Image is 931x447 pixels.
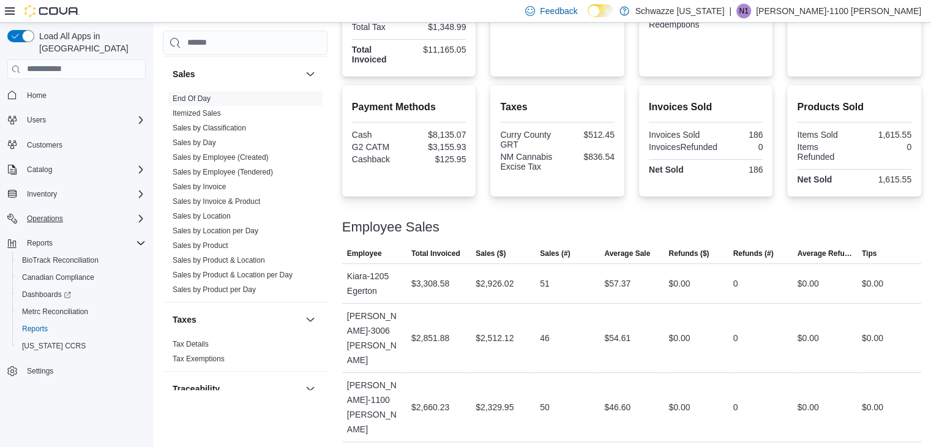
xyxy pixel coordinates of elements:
[739,4,748,18] span: N1
[27,189,57,199] span: Inventory
[2,111,151,129] button: Users
[17,321,53,336] a: Reports
[173,255,265,265] span: Sales by Product & Location
[17,253,103,268] a: BioTrack Reconciliation
[12,337,151,355] button: [US_STATE] CCRS
[173,314,196,326] h3: Taxes
[500,130,555,149] div: Curry County GRT
[540,276,550,291] div: 51
[22,290,71,299] span: Dashboards
[173,182,226,192] span: Sales by Invoice
[173,138,216,147] a: Sales by Day
[649,165,684,175] strong: Net Sold
[668,400,690,415] div: $0.00
[173,383,301,395] button: Traceability
[2,210,151,227] button: Operations
[173,314,301,326] button: Taxes
[604,331,630,345] div: $54.61
[411,331,449,345] div: $2,851.88
[862,331,883,345] div: $0.00
[7,81,146,412] nav: Complex example
[560,130,615,140] div: $512.45
[27,366,53,376] span: Settings
[500,100,615,115] h2: Taxes
[173,226,258,236] span: Sales by Location per Day
[476,331,514,345] div: $2,512.12
[173,212,231,220] a: Sales by Location
[303,312,318,327] button: Taxes
[27,140,62,150] span: Customers
[857,175,911,184] div: 1,615.55
[733,331,738,345] div: 0
[24,5,80,17] img: Cova
[173,211,231,221] span: Sales by Location
[12,320,151,337] button: Reports
[2,235,151,252] button: Reports
[22,138,67,152] a: Customers
[173,241,228,250] span: Sales by Product
[173,227,258,235] a: Sales by Location per Day
[17,339,91,353] a: [US_STATE] CCRS
[756,4,921,18] p: [PERSON_NAME]-1100 [PERSON_NAME]
[173,108,221,118] span: Itemized Sales
[173,182,226,191] a: Sales by Invoice
[668,331,690,345] div: $0.00
[27,91,47,100] span: Home
[22,236,146,250] span: Reports
[17,287,146,302] span: Dashboards
[798,400,819,415] div: $0.00
[2,86,151,104] button: Home
[22,272,94,282] span: Canadian Compliance
[540,331,550,345] div: 46
[862,400,883,415] div: $0.00
[411,400,449,415] div: $2,660.23
[12,269,151,286] button: Canadian Compliance
[173,256,265,265] a: Sales by Product & Location
[668,276,690,291] div: $0.00
[34,30,146,54] span: Load All Apps in [GEOGRAPHIC_DATA]
[173,152,269,162] span: Sales by Employee (Created)
[12,303,151,320] button: Metrc Reconciliation
[173,68,195,80] h3: Sales
[604,249,650,258] span: Average Sale
[733,249,774,258] span: Refunds (#)
[797,100,911,115] h2: Products Sold
[12,286,151,303] a: Dashboards
[798,249,852,258] span: Average Refund
[173,109,221,118] a: Itemized Sales
[173,354,225,364] span: Tax Exemptions
[22,113,51,127] button: Users
[22,307,88,317] span: Metrc Reconciliation
[352,45,387,64] strong: Total Invoiced
[797,175,832,184] strong: Net Sold
[729,4,731,18] p: |
[173,68,301,80] button: Sales
[342,264,406,303] div: Kiara-1205 Egerton
[411,142,466,152] div: $3,155.93
[476,276,514,291] div: $2,926.02
[500,152,555,171] div: NM Cannabis Excise Tax
[540,249,570,258] span: Sales (#)
[22,341,86,351] span: [US_STATE] CCRS
[347,249,382,258] span: Employee
[173,383,220,395] h3: Traceability
[17,304,93,319] a: Metrc Reconciliation
[22,324,48,334] span: Reports
[27,238,53,248] span: Reports
[22,88,51,103] a: Home
[560,152,615,162] div: $836.54
[22,211,146,226] span: Operations
[411,249,460,258] span: Total Invoiced
[22,211,68,226] button: Operations
[862,249,877,258] span: Tips
[303,67,318,81] button: Sales
[862,276,883,291] div: $0.00
[173,124,246,132] a: Sales by Classification
[22,162,146,177] span: Catalog
[604,400,630,415] div: $46.60
[22,187,62,201] button: Inventory
[27,165,52,175] span: Catalog
[163,91,327,302] div: Sales
[708,165,763,175] div: 186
